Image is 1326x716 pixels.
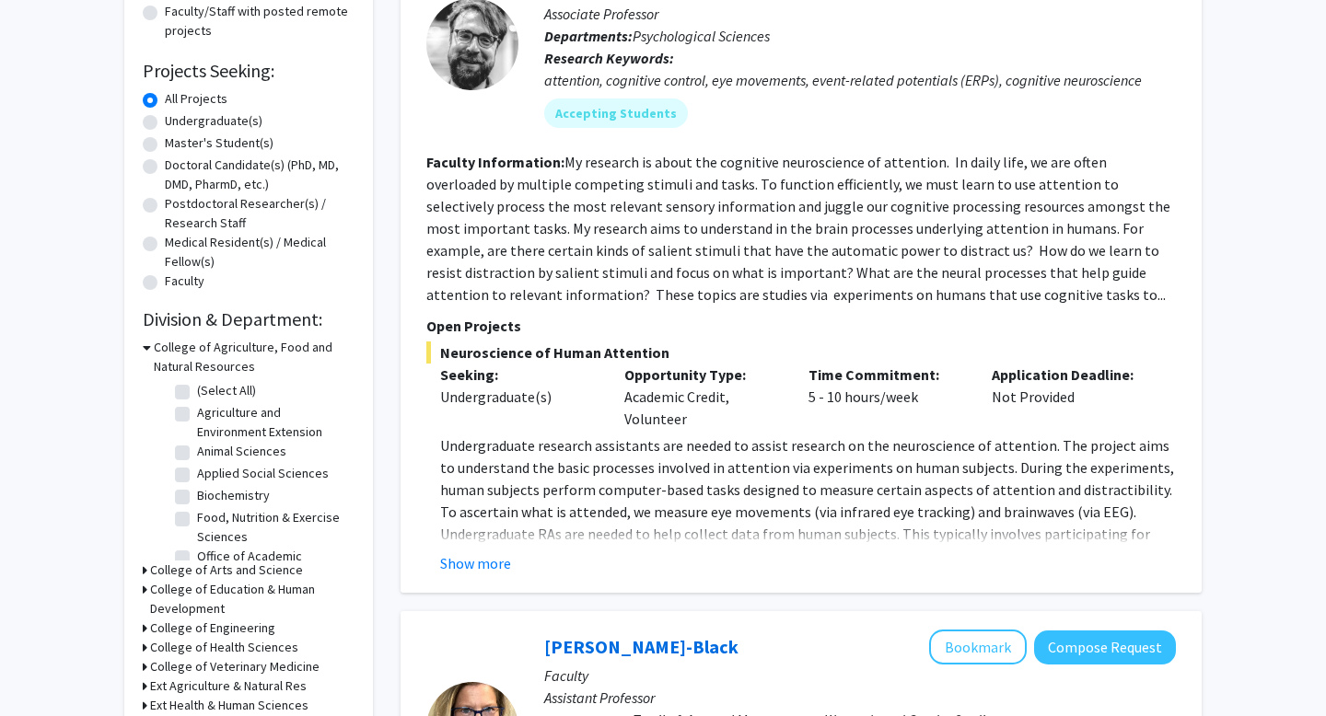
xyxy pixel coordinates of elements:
[426,315,1176,337] p: Open Projects
[197,403,350,442] label: Agriculture and Environment Extension
[197,508,350,547] label: Food, Nutrition & Exercise Sciences
[150,560,303,580] h3: College of Arts and Science
[165,133,273,153] label: Master's Student(s)
[426,153,1170,304] fg-read-more: My research is about the cognitive neuroscience of attention. In daily life, we are often overloa...
[150,657,320,676] h3: College of Veterinary Medicine
[197,442,286,461] label: Animal Sciences
[197,464,329,483] label: Applied Social Sciences
[150,696,308,715] h3: Ext Health & Human Sciences
[544,49,674,67] b: Research Keywords:
[165,271,204,291] label: Faculty
[440,434,1176,611] p: Undergraduate research assistants are needed to assist research on the neuroscience of attention....
[143,308,355,330] h2: Division & Department:
[150,580,355,618] h3: College of Education & Human Development
[426,153,564,171] b: Faculty Information:
[165,233,355,271] label: Medical Resident(s) / Medical Fellow(s)
[154,338,355,376] h3: College of Agriculture, Food and Natural Resources
[992,364,1148,386] p: Application Deadline:
[544,69,1176,91] div: attention, cognitive control, eye movements, event-related potentials (ERPs), cognitive neuroscience
[544,687,1176,709] p: Assistant Professor
[624,364,781,386] p: Opportunity Type:
[544,635,739,658] a: [PERSON_NAME]-Black
[544,3,1176,25] p: Associate Professor
[633,27,770,45] span: Psychological Sciences
[544,27,633,45] b: Departments:
[165,89,227,109] label: All Projects
[14,633,78,702] iframe: Chat
[440,552,511,574] button: Show more
[197,547,350,585] label: Office of Academic Programs
[165,111,262,131] label: Undergraduate(s)
[197,381,256,400] label: (Select All)
[440,364,597,386] p: Seeking:
[150,618,275,638] h3: College of Engineering
[165,156,355,194] label: Doctoral Candidate(s) (PhD, MD, DMD, PharmD, etc.)
[150,638,298,657] h3: College of Health Sciences
[143,60,355,82] h2: Projects Seeking:
[197,486,270,505] label: Biochemistry
[165,194,355,233] label: Postdoctoral Researcher(s) / Research Staff
[808,364,965,386] p: Time Commitment:
[929,629,1027,664] button: Add Kerri McBee-Black to Bookmarks
[1034,630,1176,664] button: Compose Request to Kerri McBee-Black
[165,2,355,40] label: Faculty/Staff with posted remote projects
[544,98,688,128] mat-chip: Accepting Students
[611,364,795,430] div: Academic Credit, Volunteer
[978,364,1162,430] div: Not Provided
[150,676,307,696] h3: Ext Agriculture & Natural Res
[440,386,597,408] div: Undergraduate(s)
[544,664,1176,687] p: Faculty
[426,341,1176,364] span: Neuroscience of Human Attention
[795,364,979,430] div: 5 - 10 hours/week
